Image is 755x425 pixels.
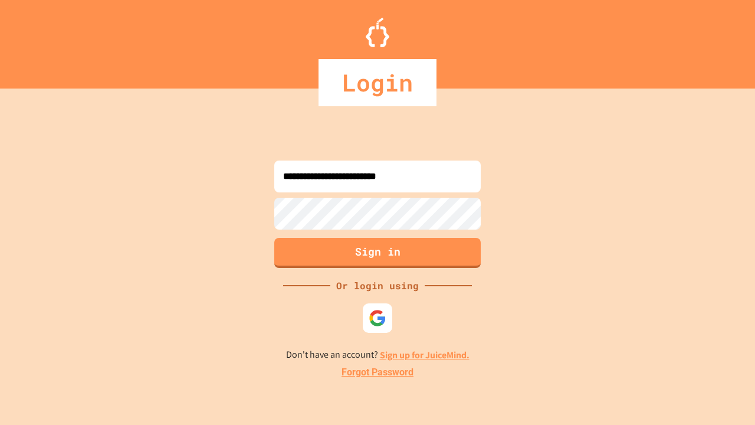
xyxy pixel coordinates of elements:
a: Sign up for JuiceMind. [380,349,470,361]
a: Forgot Password [342,365,413,380]
p: Don't have an account? [286,348,470,362]
div: Login [319,59,436,106]
img: google-icon.svg [369,309,386,327]
img: Logo.svg [366,18,389,47]
button: Sign in [274,238,481,268]
div: Or login using [330,279,425,293]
